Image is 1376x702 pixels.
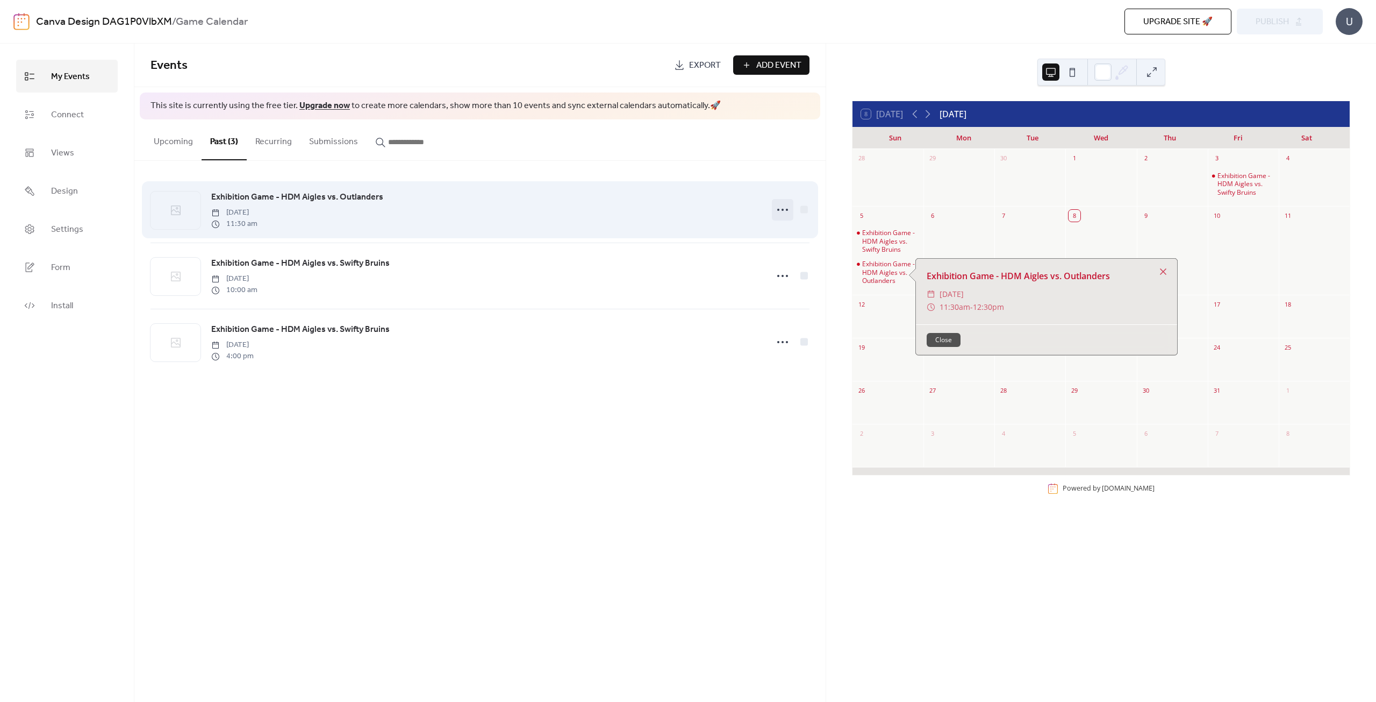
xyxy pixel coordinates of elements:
span: Events [150,54,188,77]
a: Connect [16,98,118,131]
div: 29 [1069,385,1080,396]
div: Powered by [1063,484,1155,493]
span: 12:30pm [973,301,1004,314]
span: [DATE] [940,288,964,301]
span: Views [51,145,74,161]
div: Mon [930,127,999,149]
div: Exhibition Game - HDM Aigles vs. Outlanders [862,260,919,285]
div: 27 [927,385,938,396]
span: 11:30am [940,301,970,314]
a: Canva Design DAG1P0VlbXM [36,12,172,32]
div: Exhibition Game - HDM Aigles vs. Swifty Bruins [852,229,923,254]
div: 26 [856,385,868,396]
span: - [970,301,973,314]
div: 6 [1140,428,1152,439]
span: Design [51,183,78,200]
span: [DATE] [211,207,257,218]
div: U [1336,8,1363,35]
div: 19 [856,342,868,353]
div: Exhibition Game - HDM Aigles vs. Outlanders [852,260,923,285]
span: Export [689,59,721,72]
span: 10:00 am [211,285,257,296]
a: Design [16,174,118,207]
span: Upgrade site 🚀 [1143,16,1213,29]
span: Connect [51,107,84,123]
button: Past (3) [202,119,247,160]
span: 11:30 am [211,218,257,230]
div: 1 [1282,385,1294,396]
div: 25 [1282,342,1294,353]
div: Exhibition Game - HDM Aigles vs. Swifty Bruins [862,229,919,254]
a: Views [16,136,118,169]
span: Exhibition Game - HDM Aigles vs. Outlanders [211,191,383,204]
button: Submissions [300,119,367,159]
div: 28 [856,153,868,165]
div: 8 [1282,428,1294,439]
div: 3 [1211,153,1223,165]
div: 11 [1282,210,1294,222]
div: Wed [1067,127,1136,149]
a: Export [666,55,729,75]
div: Tue [998,127,1067,149]
a: Exhibition Game - HDM Aigles vs. Swifty Bruins [211,323,390,337]
b: / [172,12,176,32]
div: 12 [856,299,868,310]
div: [DATE] [940,108,966,120]
div: 6 [927,210,938,222]
a: [DOMAIN_NAME] [1102,484,1155,493]
span: Exhibition Game - HDM Aigles vs. Swifty Bruins [211,323,390,336]
span: This site is currently using the free tier. to create more calendars, show more than 10 events an... [150,100,721,112]
div: 5 [856,210,868,222]
div: ​ [927,301,935,314]
div: 3 [927,428,938,439]
div: 8 [1069,210,1080,222]
a: Install [16,289,118,322]
span: Exhibition Game - HDM Aigles vs. Swifty Bruins [211,257,390,270]
div: 30 [1140,385,1152,396]
div: Fri [1204,127,1273,149]
img: logo [13,13,30,30]
div: Exhibition Game - HDM Aigles vs. Outlanders [916,270,1177,282]
div: Sat [1272,127,1341,149]
div: 2 [1140,153,1152,165]
button: Close [927,333,961,347]
div: 7 [1211,428,1223,439]
div: 29 [927,153,938,165]
span: [DATE] [211,339,254,351]
div: 18 [1282,299,1294,310]
button: Upgrade site 🚀 [1124,9,1231,34]
b: Game Calendar [176,12,248,32]
a: Form [16,251,118,283]
div: ​ [927,288,935,301]
div: 4 [998,428,1009,439]
a: Exhibition Game - HDM Aigles vs. Outlanders [211,190,383,204]
span: My Events [51,68,90,85]
div: 31 [1211,385,1223,396]
a: Upgrade now [299,97,350,114]
span: Form [51,259,70,276]
button: Add Event [733,55,809,75]
span: Install [51,297,73,314]
div: 1 [1069,153,1080,165]
span: Add Event [756,59,801,72]
div: Thu [1135,127,1204,149]
div: 5 [1069,428,1080,439]
div: Exhibition Game - HDM Aigles vs. Swifty Bruins [1208,172,1279,197]
span: Settings [51,221,83,238]
span: 4:00 pm [211,351,254,362]
a: Settings [16,212,118,245]
div: 2 [856,428,868,439]
a: My Events [16,60,118,93]
span: [DATE] [211,273,257,285]
div: 7 [998,210,1009,222]
div: Exhibition Game - HDM Aigles vs. Swifty Bruins [1217,172,1274,197]
button: Recurring [247,119,300,159]
div: 10 [1211,210,1223,222]
div: 4 [1282,153,1294,165]
a: Exhibition Game - HDM Aigles vs. Swifty Bruins [211,257,390,271]
div: 24 [1211,342,1223,353]
div: 28 [998,385,1009,396]
div: Sun [861,127,930,149]
button: Upcoming [145,119,202,159]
